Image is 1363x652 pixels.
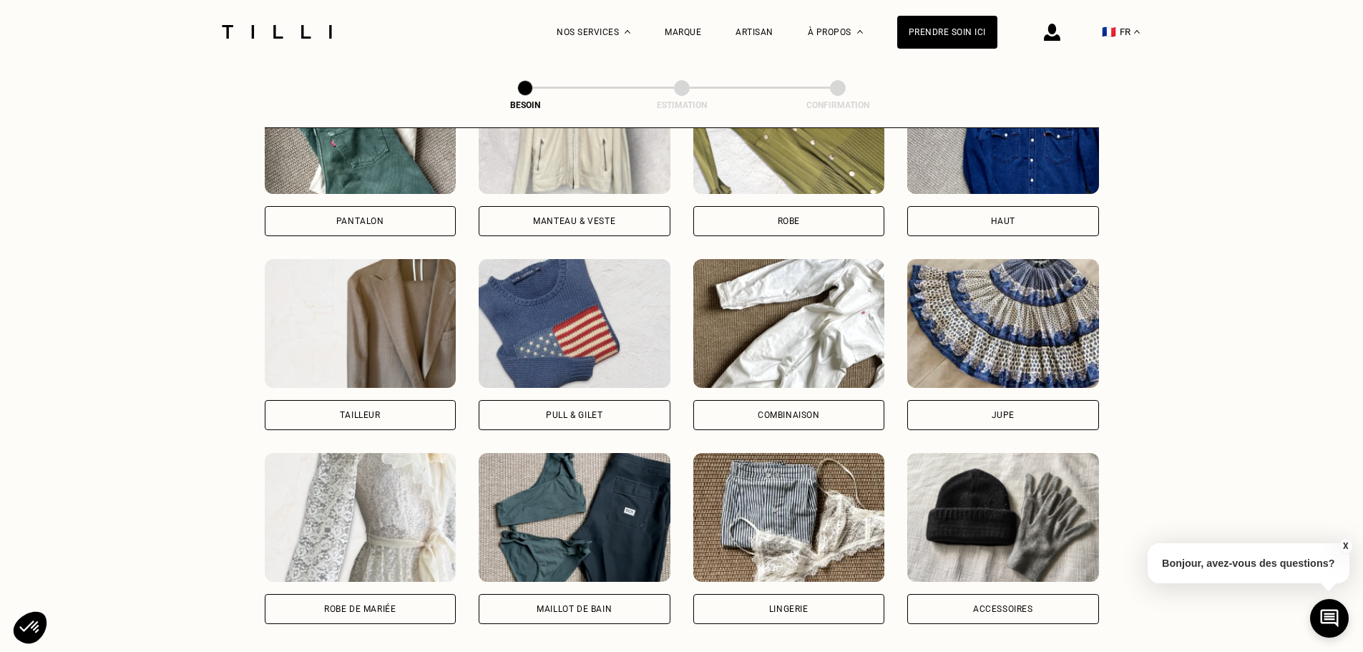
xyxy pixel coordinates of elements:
[1338,538,1352,554] button: X
[454,100,597,110] div: Besoin
[693,65,885,194] img: Tilli retouche votre Robe
[693,453,885,582] img: Tilli retouche votre Lingerie
[665,27,701,37] a: Marque
[991,217,1015,225] div: Haut
[992,411,1015,419] div: Jupe
[736,27,773,37] a: Artisan
[897,16,997,49] a: Prendre soin ici
[1102,25,1116,39] span: 🇫🇷
[907,259,1099,388] img: Tilli retouche votre Jupe
[265,65,456,194] img: Tilli retouche votre Pantalon
[766,100,909,110] div: Confirmation
[217,25,337,39] img: Logo du service de couturière Tilli
[265,453,456,582] img: Tilli retouche votre Robe de mariée
[625,30,630,34] img: Menu déroulant
[857,30,863,34] img: Menu déroulant à propos
[479,259,670,388] img: Tilli retouche votre Pull & gilet
[546,411,602,419] div: Pull & gilet
[610,100,753,110] div: Estimation
[537,605,612,613] div: Maillot de bain
[1134,30,1140,34] img: menu déroulant
[336,217,384,225] div: Pantalon
[1148,543,1349,583] p: Bonjour, avez-vous des questions?
[324,605,396,613] div: Robe de mariée
[1044,24,1060,41] img: icône connexion
[758,411,820,419] div: Combinaison
[778,217,800,225] div: Robe
[973,605,1033,613] div: Accessoires
[533,217,615,225] div: Manteau & Veste
[265,259,456,388] img: Tilli retouche votre Tailleur
[693,259,885,388] img: Tilli retouche votre Combinaison
[479,65,670,194] img: Tilli retouche votre Manteau & Veste
[907,453,1099,582] img: Tilli retouche votre Accessoires
[769,605,808,613] div: Lingerie
[479,453,670,582] img: Tilli retouche votre Maillot de bain
[340,411,381,419] div: Tailleur
[907,65,1099,194] img: Tilli retouche votre Haut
